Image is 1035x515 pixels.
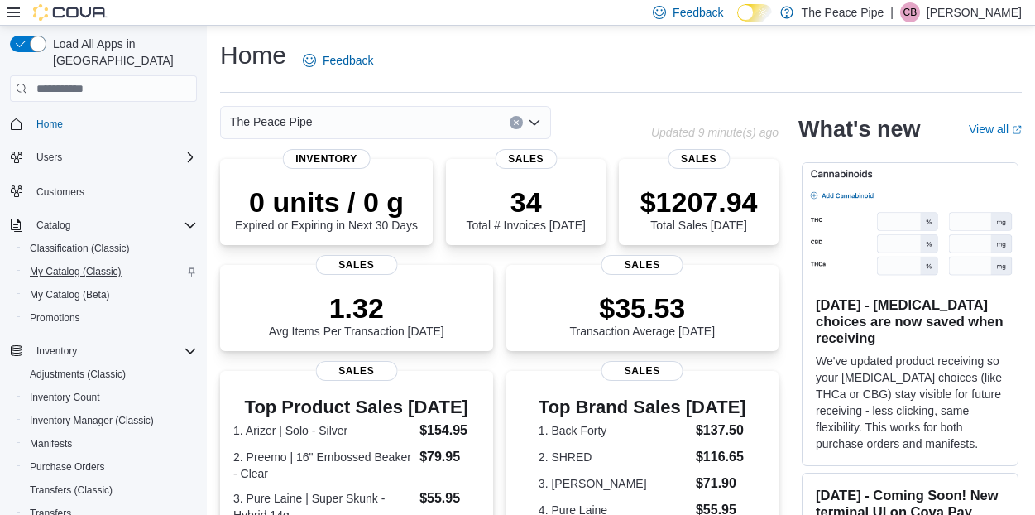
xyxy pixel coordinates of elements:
span: Purchase Orders [30,460,105,474]
span: Customers [36,185,84,199]
div: Chelsea Birnie [900,2,920,22]
dd: $55.95 [419,489,479,508]
span: The Peace Pipe [230,112,313,132]
span: Inventory Count [30,391,100,404]
span: Customers [30,180,197,201]
p: 34 [466,185,585,219]
span: Promotions [30,311,80,325]
img: Cova [33,4,108,21]
dt: 1. Arizer | Solo - Silver [233,422,413,439]
button: My Catalog (Beta) [17,283,204,306]
a: My Catalog (Classic) [23,262,128,282]
a: Customers [30,182,91,202]
dt: 1. Back Forty [539,422,689,439]
dd: $79.95 [419,447,479,467]
p: [PERSON_NAME] [927,2,1022,22]
div: Transaction Average [DATE] [569,291,715,338]
button: Inventory Count [17,386,204,409]
button: Inventory [3,339,204,363]
a: Manifests [23,434,79,454]
h1: Home [220,39,286,72]
button: Users [3,146,204,169]
dd: $116.65 [696,447,746,467]
span: Promotions [23,308,197,328]
span: Inventory [36,344,77,358]
p: Updated 9 minute(s) ago [651,126,779,139]
a: Inventory Manager (Classic) [23,411,161,431]
button: Customers [3,179,204,203]
p: 0 units / 0 g [235,185,418,219]
button: Transfers (Classic) [17,479,204,502]
a: Classification (Classic) [23,238,137,258]
span: Purchase Orders [23,457,197,477]
span: Users [30,147,197,167]
span: Inventory [282,149,371,169]
dd: $137.50 [696,421,746,440]
button: Promotions [17,306,204,330]
a: Purchase Orders [23,457,112,477]
span: Inventory Count [23,387,197,407]
span: Inventory Manager (Classic) [23,411,197,431]
p: | [890,2,894,22]
span: My Catalog (Beta) [23,285,197,305]
button: Catalog [30,215,77,235]
span: CB [903,2,918,22]
a: View allExternal link [969,123,1022,136]
button: Home [3,112,204,136]
span: Sales [601,361,683,381]
p: $1207.94 [640,185,758,219]
a: Transfers (Classic) [23,480,119,500]
dt: 2. Preemo | 16" Embossed Beaker - Clear [233,449,413,482]
button: Users [30,147,69,167]
h3: Top Product Sales [DATE] [233,397,480,417]
span: Feedback [323,52,373,69]
div: Total Sales [DATE] [640,185,758,232]
div: Expired or Expiring in Next 30 Days [235,185,418,232]
a: Feedback [296,44,380,77]
span: Sales [601,255,683,275]
button: Inventory [30,341,84,361]
span: Sales [668,149,730,169]
span: Transfers (Classic) [30,484,113,497]
a: Home [30,114,69,134]
span: My Catalog (Beta) [30,288,110,301]
button: Open list of options [528,116,541,129]
h2: What's new [798,116,920,142]
span: Sales [315,361,397,381]
span: Users [36,151,62,164]
span: Adjustments (Classic) [23,364,197,384]
span: Home [36,118,63,131]
span: Inventory [30,341,197,361]
span: Feedback [673,4,723,21]
p: We've updated product receiving so your [MEDICAL_DATA] choices (like THCa or CBG) stay visible fo... [816,353,1004,452]
p: $35.53 [569,291,715,325]
button: Adjustments (Classic) [17,363,204,386]
dd: $154.95 [419,421,479,440]
button: Inventory Manager (Classic) [17,409,204,432]
a: Promotions [23,308,87,328]
span: Classification (Classic) [30,242,130,255]
button: Manifests [17,432,204,455]
dt: 2. SHRED [539,449,689,465]
span: Catalog [30,215,197,235]
span: My Catalog (Classic) [30,265,122,278]
h3: [DATE] - [MEDICAL_DATA] choices are now saved when receiving [816,296,1004,346]
a: My Catalog (Beta) [23,285,117,305]
span: Load All Apps in [GEOGRAPHIC_DATA] [46,36,197,69]
span: Inventory Manager (Classic) [30,414,154,427]
span: Adjustments (Classic) [30,368,126,381]
dd: $71.90 [696,474,746,493]
span: Manifests [30,437,72,450]
span: Manifests [23,434,197,454]
a: Inventory Count [23,387,107,407]
span: My Catalog (Classic) [23,262,197,282]
input: Dark Mode [737,4,772,22]
span: Home [30,113,197,134]
p: The Peace Pipe [802,2,884,22]
dt: 3. [PERSON_NAME] [539,475,689,492]
div: Total # Invoices [DATE] [466,185,585,232]
div: Avg Items Per Transaction [DATE] [269,291,444,338]
span: Sales [315,255,397,275]
button: My Catalog (Classic) [17,260,204,283]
